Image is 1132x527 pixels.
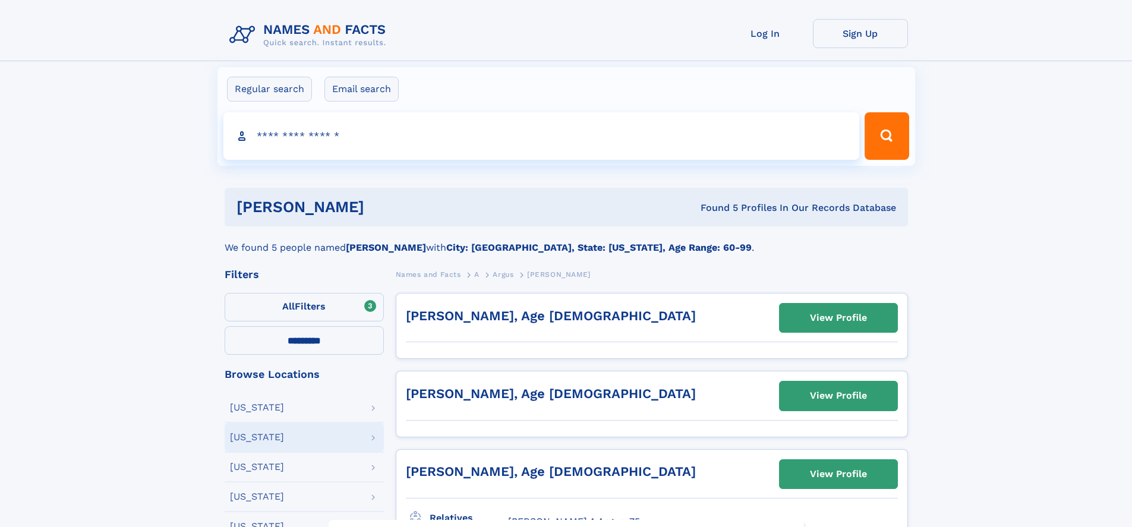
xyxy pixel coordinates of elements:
button: Search Button [865,112,909,160]
span: Argus [493,270,513,279]
a: Log In [718,19,813,48]
label: Regular search [227,77,312,102]
a: View Profile [780,304,897,332]
div: Found 5 Profiles In Our Records Database [532,201,896,214]
a: A [474,267,480,282]
a: Names and Facts [396,267,461,282]
div: [US_STATE] [230,462,284,472]
a: Argus [493,267,513,282]
input: search input [223,112,860,160]
span: [PERSON_NAME] [527,270,591,279]
div: View Profile [810,382,867,409]
div: [US_STATE] [230,433,284,442]
div: Browse Locations [225,369,384,380]
a: [PERSON_NAME], Age [DEMOGRAPHIC_DATA] [406,308,696,323]
a: [PERSON_NAME], Age [DEMOGRAPHIC_DATA] [406,386,696,401]
a: View Profile [780,381,897,410]
b: [PERSON_NAME] [346,242,426,253]
a: [PERSON_NAME], Age [DEMOGRAPHIC_DATA] [406,464,696,479]
h1: [PERSON_NAME] [237,200,532,214]
div: We found 5 people named with . [225,226,908,255]
div: View Profile [810,460,867,488]
div: Filters [225,269,384,280]
label: Email search [324,77,399,102]
span: A [474,270,480,279]
div: View Profile [810,304,867,332]
div: [US_STATE] [230,492,284,501]
a: Sign Up [813,19,908,48]
img: Logo Names and Facts [225,19,396,51]
span: All [282,301,295,312]
a: View Profile [780,460,897,488]
div: [US_STATE] [230,403,284,412]
label: Filters [225,293,384,321]
b: City: [GEOGRAPHIC_DATA], State: [US_STATE], Age Range: 60-99 [446,242,752,253]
